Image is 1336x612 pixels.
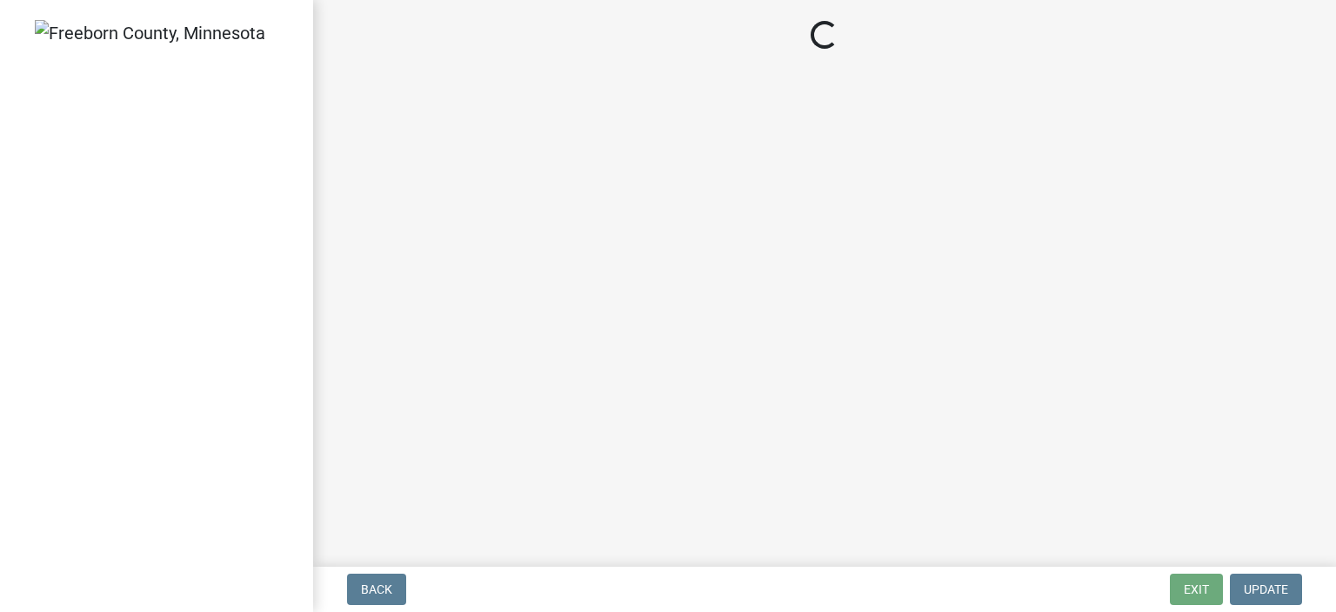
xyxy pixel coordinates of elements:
[1170,574,1223,605] button: Exit
[35,20,265,46] img: Freeborn County, Minnesota
[347,574,406,605] button: Back
[361,582,392,596] span: Back
[1244,582,1288,596] span: Update
[1230,574,1302,605] button: Update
